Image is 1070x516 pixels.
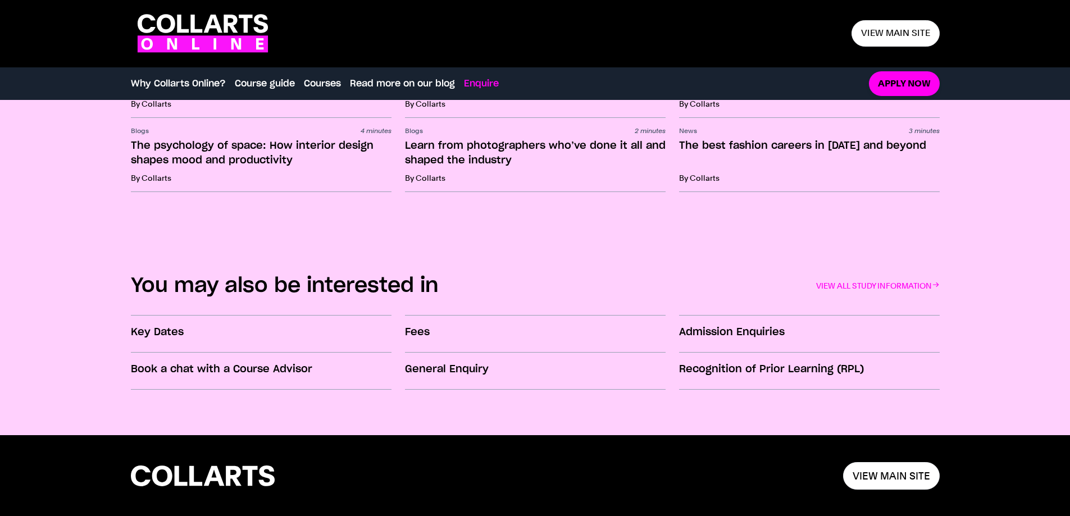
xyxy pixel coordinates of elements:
[361,127,391,134] span: 4 minutes
[131,172,391,184] p: By Collarts
[679,127,697,134] span: News
[635,127,666,134] span: 2 minutes
[679,172,940,184] p: By Collarts
[679,316,940,353] a: Admission Enquiries
[350,77,455,90] a: Read more on our blog
[131,316,391,353] a: Key Dates
[235,77,295,90] a: Course guide
[405,127,423,134] span: Blogs
[405,98,666,109] p: By Collarts
[131,98,391,109] p: By Collarts
[679,362,940,377] h3: Recognition of Prior Learning (RPL)
[131,353,391,390] a: Book a chat with a Course Advisor
[131,325,391,340] h3: Key Dates
[843,462,940,490] a: VIEW MAIN SITE
[131,362,391,377] h3: Book a chat with a Course Advisor
[405,325,666,340] h3: Fees
[405,362,666,377] h3: General Enquiry
[679,98,940,109] p: By Collarts
[405,118,666,193] a: Blogs 2 minutes Learn from photographers who’ve done it all and shaped the industry By Collarts
[679,325,940,340] h3: Admission Enquiries
[131,127,149,134] span: Blogs
[679,353,940,390] a: Recognition of Prior Learning (RPL)
[679,139,940,168] h3: The best fashion careers in [DATE] and beyond
[131,77,226,90] a: Why Collarts Online?
[405,316,666,353] a: Fees
[679,118,940,193] a: News 3 minutes The best fashion careers in [DATE] and beyond By Collarts
[304,77,341,90] a: Courses
[405,353,666,390] a: General Enquiry
[405,172,666,184] p: By Collarts
[131,273,439,298] h2: You may also be interested in
[131,118,391,193] a: Blogs 4 minutes The psychology of space: How interior design shapes mood and productivity By Coll...
[909,127,940,134] span: 3 minutes
[405,139,666,168] h3: Learn from photographers who’ve done it all and shaped the industry
[869,71,940,97] a: Apply now
[852,20,940,47] a: View main site
[464,77,499,90] a: Enquire
[816,278,940,294] a: VIEW ALL STUDY INFORMATION
[131,139,391,168] h3: The psychology of space: How interior design shapes mood and productivity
